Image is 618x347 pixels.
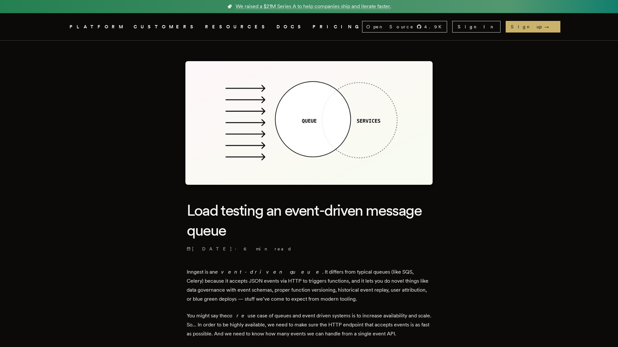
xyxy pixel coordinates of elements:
[187,311,431,338] p: You might say the use case of queues and event driven systems is to increase availability and sca...
[215,269,322,275] em: event-driven queue
[187,200,431,240] h1: Load testing an event-driven message queue
[424,23,445,30] span: 4.9 K
[187,246,232,252] span: [DATE]
[313,23,362,31] a: PRICING
[187,246,431,252] p: ·
[227,313,248,319] em: core
[244,246,292,252] span: 6 min read
[185,61,433,185] img: Featured image for Load testing an event-driven message queue blog post
[134,23,197,31] a: CUSTOMERS
[70,23,126,31] button: PLATFORM
[51,13,566,40] nav: Global
[366,23,414,30] span: Open Source
[187,267,431,304] p: Inngest is an . It differs from typical queues (like SQS, Celery) because it accepts JSON events ...
[452,21,501,33] a: Sign In
[544,23,555,30] span: →
[276,23,305,31] a: DOCS
[236,3,391,10] span: We raised a $21M Series A to help companies ship and iterate faster.
[506,21,560,33] a: Sign up
[205,23,269,31] button: RESOURCES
